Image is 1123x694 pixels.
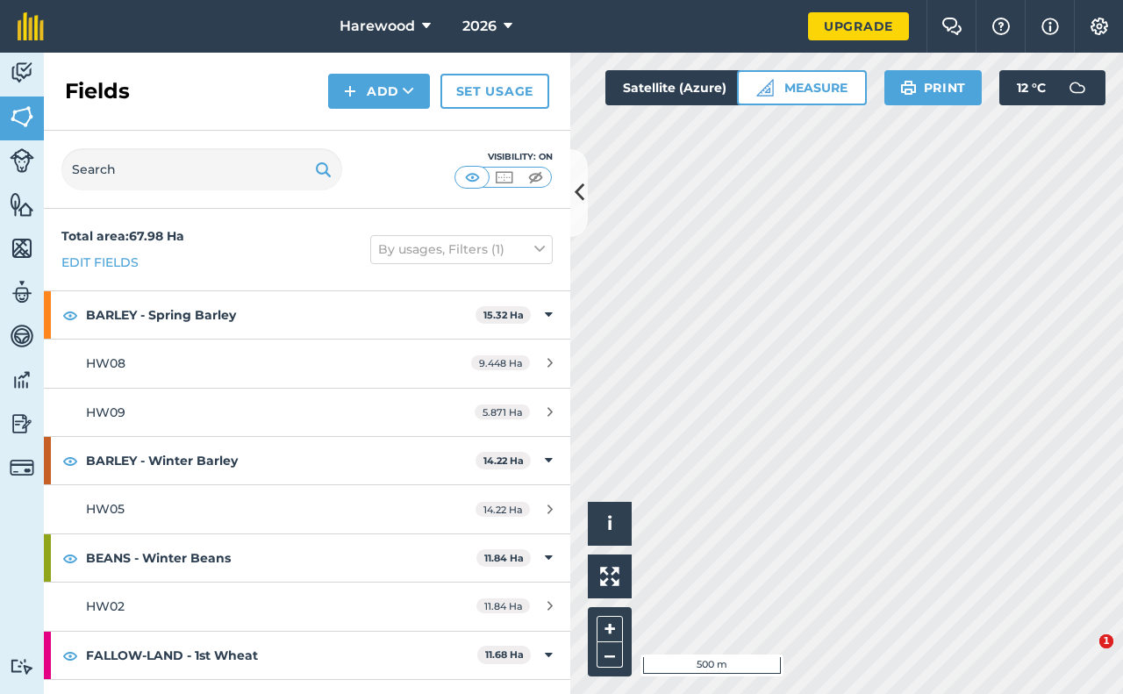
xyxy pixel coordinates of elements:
img: svg+xml;base64,PD94bWwgdmVyc2lvbj0iMS4wIiBlbmNvZGluZz0idXRmLTgiPz4KPCEtLSBHZW5lcmF0b3I6IEFkb2JlIE... [10,323,34,349]
img: svg+xml;base64,PD94bWwgdmVyc2lvbj0iMS4wIiBlbmNvZGluZz0idXRmLTgiPz4KPCEtLSBHZW5lcmF0b3I6IEFkb2JlIE... [10,279,34,305]
strong: BEANS - Winter Beans [86,534,476,582]
img: svg+xml;base64,PHN2ZyB4bWxucz0iaHR0cDovL3d3dy53My5vcmcvMjAwMC9zdmciIHdpZHRoPSI1MCIgaGVpZ2h0PSI0MC... [461,168,483,186]
img: svg+xml;base64,PHN2ZyB4bWxucz0iaHR0cDovL3d3dy53My5vcmcvMjAwMC9zdmciIHdpZHRoPSIxOCIgaGVpZ2h0PSIyNC... [62,645,78,666]
button: 12 °C [999,70,1105,105]
a: HW095.871 Ha [44,389,570,436]
img: svg+xml;base64,PD94bWwgdmVyc2lvbj0iMS4wIiBlbmNvZGluZz0idXRmLTgiPz4KPCEtLSBHZW5lcmF0b3I6IEFkb2JlIE... [10,367,34,393]
img: svg+xml;base64,PHN2ZyB4bWxucz0iaHR0cDovL3d3dy53My5vcmcvMjAwMC9zdmciIHdpZHRoPSIxOCIgaGVpZ2h0PSIyNC... [62,304,78,326]
div: FALLOW-LAND - 1st Wheat11.68 Ha [44,632,570,679]
img: svg+xml;base64,PHN2ZyB4bWxucz0iaHR0cDovL3d3dy53My5vcmcvMjAwMC9zdmciIHdpZHRoPSI1NiIgaGVpZ2h0PSI2MC... [10,235,34,261]
div: BARLEY - Winter Barley14.22 Ha [44,437,570,484]
button: Measure [737,70,867,105]
a: Set usage [440,74,549,109]
span: 9.448 Ha [471,355,530,370]
strong: BARLEY - Spring Barley [86,291,476,339]
h2: Fields [65,77,130,105]
a: HW0211.84 Ha [44,583,570,630]
img: A question mark icon [991,18,1012,35]
img: A cog icon [1089,18,1110,35]
img: svg+xml;base64,PHN2ZyB4bWxucz0iaHR0cDovL3d3dy53My5vcmcvMjAwMC9zdmciIHdpZHRoPSIxOCIgaGVpZ2h0PSIyNC... [62,450,78,471]
img: Ruler icon [756,79,774,97]
button: + [597,616,623,642]
strong: 14.22 Ha [483,454,524,467]
a: HW0514.22 Ha [44,485,570,533]
button: i [588,502,632,546]
button: – [597,642,623,668]
strong: 15.32 Ha [483,309,524,321]
span: i [607,512,612,534]
input: Search [61,148,342,190]
button: By usages, Filters (1) [370,235,553,263]
img: svg+xml;base64,PD94bWwgdmVyc2lvbj0iMS4wIiBlbmNvZGluZz0idXRmLTgiPz4KPCEtLSBHZW5lcmF0b3I6IEFkb2JlIE... [10,60,34,86]
img: svg+xml;base64,PHN2ZyB4bWxucz0iaHR0cDovL3d3dy53My5vcmcvMjAwMC9zdmciIHdpZHRoPSIxOSIgaGVpZ2h0PSIyNC... [315,159,332,180]
span: Harewood [340,16,415,37]
img: svg+xml;base64,PD94bWwgdmVyc2lvbj0iMS4wIiBlbmNvZGluZz0idXRmLTgiPz4KPCEtLSBHZW5lcmF0b3I6IEFkb2JlIE... [1060,70,1095,105]
img: svg+xml;base64,PD94bWwgdmVyc2lvbj0iMS4wIiBlbmNvZGluZz0idXRmLTgiPz4KPCEtLSBHZW5lcmF0b3I6IEFkb2JlIE... [10,455,34,480]
span: 14.22 Ha [476,502,530,517]
span: 5.871 Ha [475,404,530,419]
img: fieldmargin Logo [18,12,44,40]
a: Edit fields [61,253,139,272]
span: HW02 [86,598,125,614]
a: HW089.448 Ha [44,340,570,387]
img: svg+xml;base64,PHN2ZyB4bWxucz0iaHR0cDovL3d3dy53My5vcmcvMjAwMC9zdmciIHdpZHRoPSIxOCIgaGVpZ2h0PSIyNC... [62,547,78,569]
div: BEANS - Winter Beans11.84 Ha [44,534,570,582]
strong: BARLEY - Winter Barley [86,437,476,484]
div: Visibility: On [454,150,553,164]
button: Print [884,70,983,105]
strong: 11.84 Ha [484,552,524,564]
img: Two speech bubbles overlapping with the left bubble in the forefront [941,18,962,35]
img: svg+xml;base64,PHN2ZyB4bWxucz0iaHR0cDovL3d3dy53My5vcmcvMjAwMC9zdmciIHdpZHRoPSI1MCIgaGVpZ2h0PSI0MC... [493,168,515,186]
img: svg+xml;base64,PHN2ZyB4bWxucz0iaHR0cDovL3d3dy53My5vcmcvMjAwMC9zdmciIHdpZHRoPSIxOSIgaGVpZ2h0PSIyNC... [900,77,917,98]
span: HW09 [86,404,125,420]
span: 1 [1099,634,1113,648]
button: Satellite (Azure) [605,70,774,105]
img: Four arrows, one pointing top left, one top right, one bottom right and the last bottom left [600,567,619,586]
strong: 11.68 Ha [485,648,524,661]
button: Add [328,74,430,109]
img: svg+xml;base64,PHN2ZyB4bWxucz0iaHR0cDovL3d3dy53My5vcmcvMjAwMC9zdmciIHdpZHRoPSIxNCIgaGVpZ2h0PSIyNC... [344,81,356,102]
img: svg+xml;base64,PD94bWwgdmVyc2lvbj0iMS4wIiBlbmNvZGluZz0idXRmLTgiPz4KPCEtLSBHZW5lcmF0b3I6IEFkb2JlIE... [10,148,34,173]
span: 2026 [462,16,497,37]
span: 12 ° C [1017,70,1046,105]
span: HW08 [86,355,125,371]
img: svg+xml;base64,PHN2ZyB4bWxucz0iaHR0cDovL3d3dy53My5vcmcvMjAwMC9zdmciIHdpZHRoPSI1NiIgaGVpZ2h0PSI2MC... [10,104,34,130]
a: Upgrade [808,12,909,40]
div: BARLEY - Spring Barley15.32 Ha [44,291,570,339]
img: svg+xml;base64,PD94bWwgdmVyc2lvbj0iMS4wIiBlbmNvZGluZz0idXRmLTgiPz4KPCEtLSBHZW5lcmF0b3I6IEFkb2JlIE... [10,658,34,675]
img: svg+xml;base64,PD94bWwgdmVyc2lvbj0iMS4wIiBlbmNvZGluZz0idXRmLTgiPz4KPCEtLSBHZW5lcmF0b3I6IEFkb2JlIE... [10,411,34,437]
iframe: Intercom live chat [1063,634,1105,676]
img: svg+xml;base64,PHN2ZyB4bWxucz0iaHR0cDovL3d3dy53My5vcmcvMjAwMC9zdmciIHdpZHRoPSI1NiIgaGVpZ2h0PSI2MC... [10,191,34,218]
img: svg+xml;base64,PHN2ZyB4bWxucz0iaHR0cDovL3d3dy53My5vcmcvMjAwMC9zdmciIHdpZHRoPSI1MCIgaGVpZ2h0PSI0MC... [525,168,547,186]
span: 11.84 Ha [476,598,530,613]
strong: FALLOW-LAND - 1st Wheat [86,632,477,679]
strong: Total area : 67.98 Ha [61,228,184,244]
span: HW05 [86,501,125,517]
img: svg+xml;base64,PHN2ZyB4bWxucz0iaHR0cDovL3d3dy53My5vcmcvMjAwMC9zdmciIHdpZHRoPSIxNyIgaGVpZ2h0PSIxNy... [1041,16,1059,37]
